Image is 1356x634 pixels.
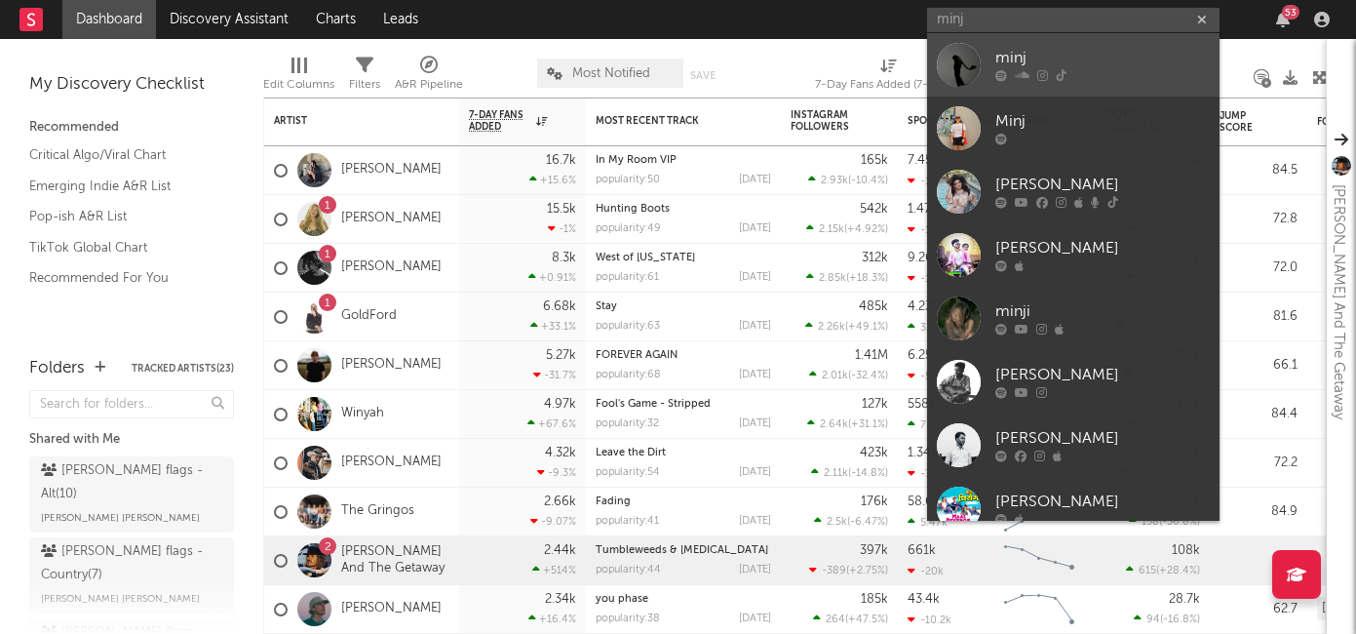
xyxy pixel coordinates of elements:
[596,565,661,575] div: popularity: 44
[1159,566,1197,576] span: +28.4 %
[1220,208,1298,231] div: 72.8
[469,109,531,133] span: 7-Day Fans Added
[1172,544,1200,557] div: 108k
[596,418,659,429] div: popularity: 32
[1146,614,1160,625] span: 94
[530,515,576,528] div: -9.07 %
[1220,452,1298,475] div: 72.2
[1220,159,1298,182] div: 84.5
[29,237,214,258] a: TikTok Global Chart
[528,613,576,625] div: +16.4 %
[596,399,771,410] div: Fool's Game - Stripped
[29,267,214,289] a: Recommended For You
[818,322,845,333] span: 2.26k
[341,308,397,325] a: GoldFord
[596,496,771,507] div: Fading
[927,350,1220,414] a: [PERSON_NAME]
[547,203,576,216] div: 15.5k
[29,428,234,452] div: Shared with Me
[995,536,1083,585] svg: Chart title
[814,515,888,528] div: ( )
[739,370,771,380] div: [DATE]
[739,272,771,283] div: [DATE]
[908,203,942,216] div: 1.47M
[41,540,217,587] div: [PERSON_NAME] flags - Country ( 7 )
[1276,12,1290,27] button: 53
[995,585,1083,634] svg: Chart title
[908,544,936,557] div: 661k
[821,176,848,186] span: 2.93k
[596,594,648,605] a: you phase
[596,614,660,624] div: popularity: 38
[739,175,771,185] div: [DATE]
[533,369,576,381] div: -31.7 %
[1220,500,1298,524] div: 84.9
[395,73,463,97] div: A&R Pipeline
[908,175,955,187] div: -1.66M
[544,544,576,557] div: 2.44k
[548,222,576,235] div: -1 %
[545,447,576,459] div: 4.32k
[1327,184,1350,419] div: [PERSON_NAME] And The Getaway
[41,587,200,611] span: [PERSON_NAME] [PERSON_NAME]
[596,204,670,215] a: Hunting Boots
[811,466,888,479] div: ( )
[791,109,859,133] div: Instagram Followers
[908,467,952,480] div: -7.05k
[908,223,949,236] div: -11.2k
[927,33,1220,97] a: minj
[29,456,234,533] a: [PERSON_NAME] flags - Alt(10)[PERSON_NAME] [PERSON_NAME]
[908,370,951,382] div: -51.6k
[739,223,771,234] div: [DATE]
[908,398,936,411] div: 558k
[29,73,234,97] div: My Discovery Checklist
[395,49,463,105] div: A&R Pipeline
[341,162,442,178] a: [PERSON_NAME]
[809,564,888,576] div: ( )
[820,419,848,430] span: 2.64k
[824,468,848,479] span: 2.11k
[908,516,948,529] div: 5.47k
[826,614,845,625] span: 264
[596,321,660,332] div: popularity: 63
[860,544,888,557] div: 397k
[995,237,1210,260] div: [PERSON_NAME]
[596,399,711,410] a: Fool's Game - Stripped
[543,300,576,313] div: 6.68k
[41,506,200,530] span: [PERSON_NAME] [PERSON_NAME]
[596,301,617,312] a: Stay
[29,537,234,614] a: [PERSON_NAME] flags - Country(7)[PERSON_NAME] [PERSON_NAME]
[908,272,952,285] div: -1.49k
[263,49,334,105] div: Edit Columns
[849,566,885,576] span: +2.75 %
[908,252,944,264] div: 9.26M
[596,272,659,283] div: popularity: 61
[1282,5,1299,20] div: 53
[819,273,846,284] span: 2.85k
[861,154,888,167] div: 165k
[739,418,771,429] div: [DATE]
[1220,305,1298,329] div: 81.6
[545,593,576,606] div: 2.34k
[341,406,384,422] a: Winyah
[1220,598,1298,621] div: 62.7
[596,545,771,556] div: Tumbleweeds & Nicotine
[1142,517,1159,528] span: 158
[927,160,1220,223] a: [PERSON_NAME]
[908,115,1054,127] div: Spotify Monthly Listeners
[1220,354,1298,377] div: 66.1
[859,300,888,313] div: 485k
[995,364,1210,387] div: [PERSON_NAME]
[349,73,380,97] div: Filters
[995,110,1210,134] div: Minj
[349,49,380,105] div: Filters
[861,495,888,508] div: 176k
[851,371,885,381] span: -32.4 %
[851,176,885,186] span: -10.4 %
[596,467,660,478] div: popularity: 54
[927,223,1220,287] a: [PERSON_NAME]
[806,222,888,235] div: ( )
[927,477,1220,540] a: [PERSON_NAME]
[805,320,888,333] div: ( )
[1220,257,1298,280] div: 72.0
